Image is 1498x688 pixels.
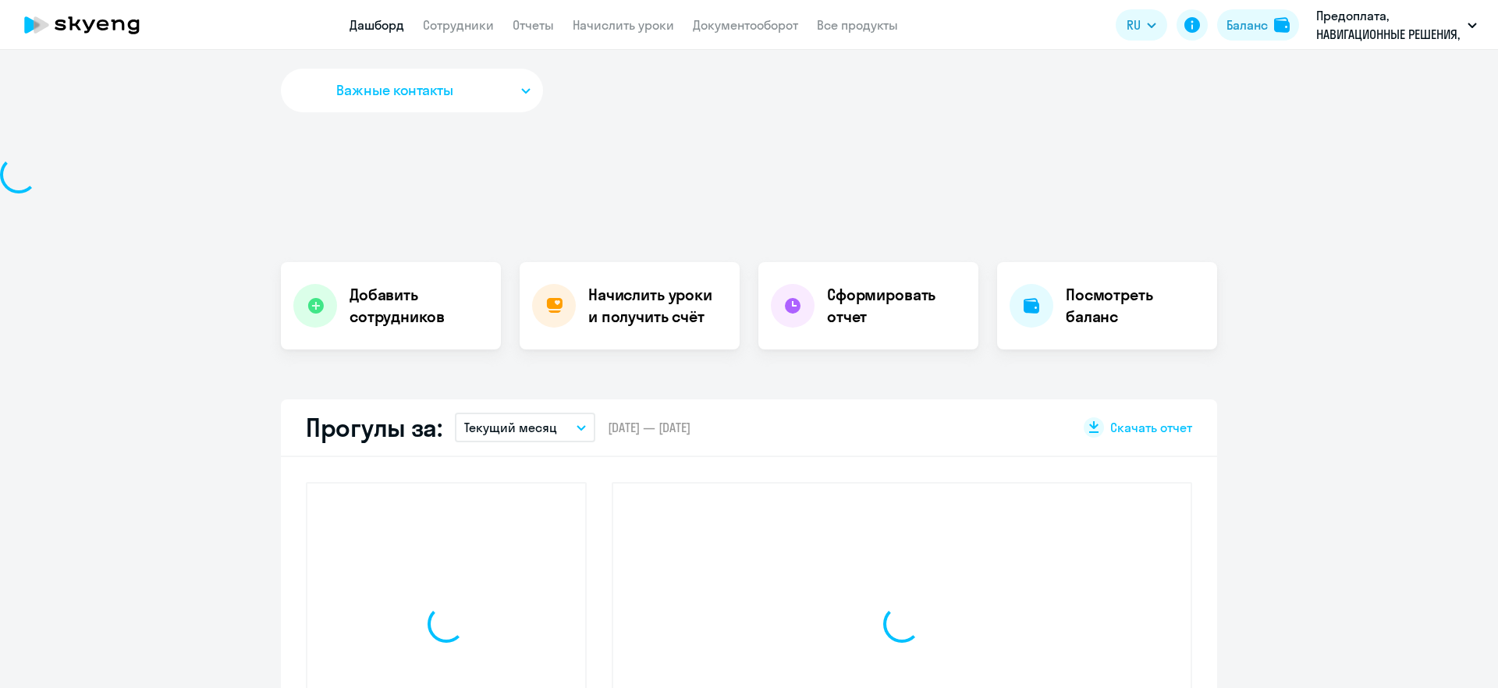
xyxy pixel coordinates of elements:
[1127,16,1141,34] span: RU
[693,17,798,33] a: Документооборот
[350,284,488,328] h4: Добавить сотрудников
[608,419,690,436] span: [DATE] — [DATE]
[1066,284,1205,328] h4: Посмотреть баланс
[1226,16,1268,34] div: Баланс
[513,17,554,33] a: Отчеты
[1308,6,1485,44] button: Предоплата, НАВИГАЦИОННЫЕ РЕШЕНИЯ, ООО
[573,17,674,33] a: Начислить уроки
[1274,17,1290,33] img: balance
[1217,9,1299,41] button: Балансbalance
[306,412,442,443] h2: Прогулы за:
[350,17,404,33] a: Дашборд
[464,418,557,437] p: Текущий месяц
[455,413,595,442] button: Текущий месяц
[1116,9,1167,41] button: RU
[588,284,724,328] h4: Начислить уроки и получить счёт
[336,80,453,101] span: Важные контакты
[1110,419,1192,436] span: Скачать отчет
[1316,6,1461,44] p: Предоплата, НАВИГАЦИОННЫЕ РЕШЕНИЯ, ООО
[281,69,543,112] button: Важные контакты
[423,17,494,33] a: Сотрудники
[827,284,966,328] h4: Сформировать отчет
[817,17,898,33] a: Все продукты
